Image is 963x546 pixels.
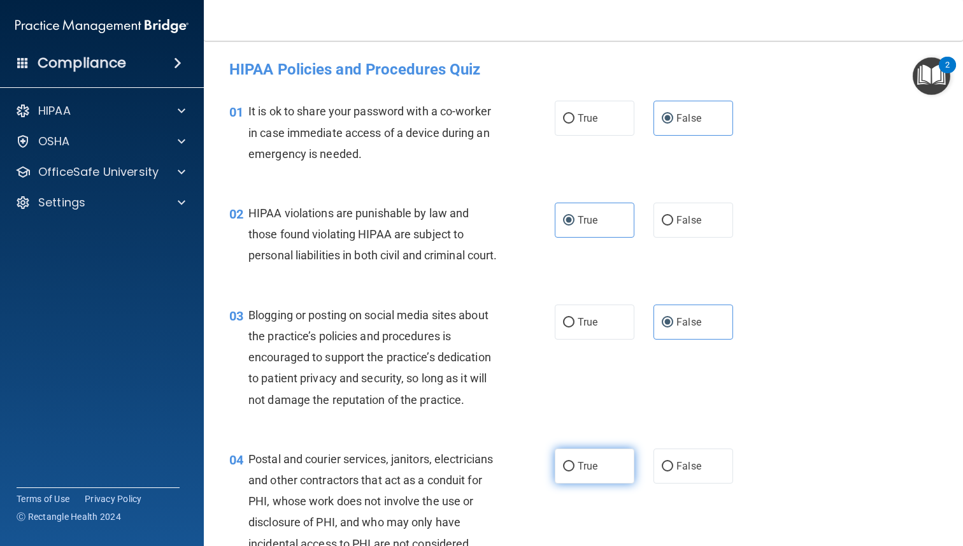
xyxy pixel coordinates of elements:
[38,164,159,180] p: OfficeSafe University
[38,54,126,72] h4: Compliance
[578,316,597,328] span: True
[15,13,189,39] img: PMB logo
[563,114,574,124] input: True
[248,206,497,262] span: HIPAA violations are punishable by law and those found violating HIPAA are subject to personal li...
[662,114,673,124] input: False
[229,206,243,222] span: 02
[662,216,673,226] input: False
[676,214,701,226] span: False
[563,462,574,471] input: True
[563,216,574,226] input: True
[248,104,491,160] span: It is ok to share your password with a co-worker in case immediate access of a device during an e...
[229,452,243,468] span: 04
[17,492,69,505] a: Terms of Use
[676,112,701,124] span: False
[15,134,185,149] a: OSHA
[913,57,950,95] button: Open Resource Center, 2 new notifications
[15,164,185,180] a: OfficeSafe University
[17,510,121,523] span: Ⓒ Rectangle Health 2024
[676,316,701,328] span: False
[676,460,701,472] span: False
[229,308,243,324] span: 03
[229,104,243,120] span: 01
[15,103,185,119] a: HIPAA
[578,460,597,472] span: True
[563,318,574,327] input: True
[15,195,185,210] a: Settings
[662,318,673,327] input: False
[38,103,71,119] p: HIPAA
[85,492,142,505] a: Privacy Policy
[248,308,491,406] span: Blogging or posting on social media sites about the practice’s policies and procedures is encoura...
[945,65,950,82] div: 2
[578,112,597,124] span: True
[578,214,597,226] span: True
[38,195,85,210] p: Settings
[662,462,673,471] input: False
[38,134,70,149] p: OSHA
[229,61,938,78] h4: HIPAA Policies and Procedures Quiz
